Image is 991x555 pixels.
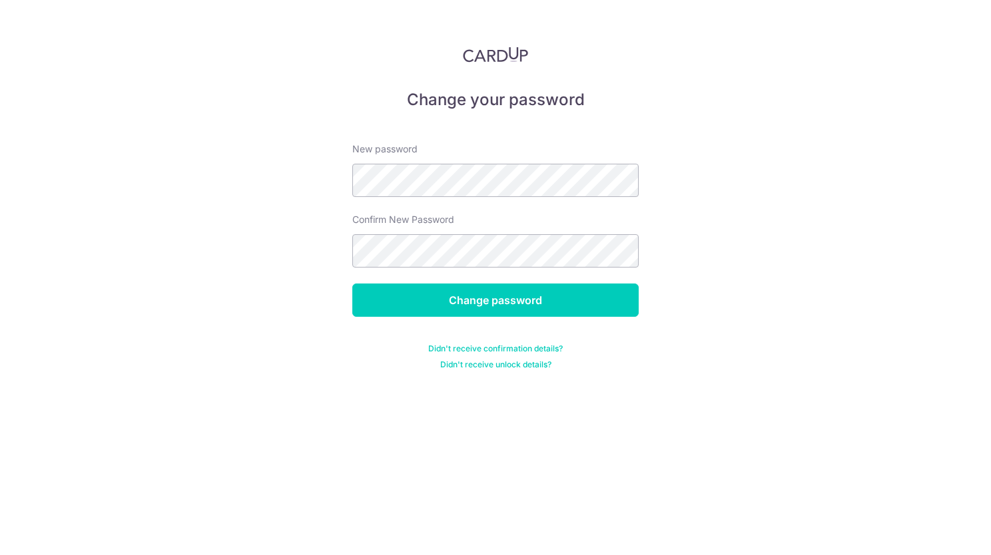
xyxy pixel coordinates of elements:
[428,343,563,354] a: Didn't receive confirmation details?
[440,359,551,370] a: Didn't receive unlock details?
[352,213,454,226] label: Confirm New Password
[352,89,639,110] h5: Change your password
[352,142,418,156] label: New password
[463,47,528,63] img: CardUp Logo
[352,283,639,317] input: Change password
